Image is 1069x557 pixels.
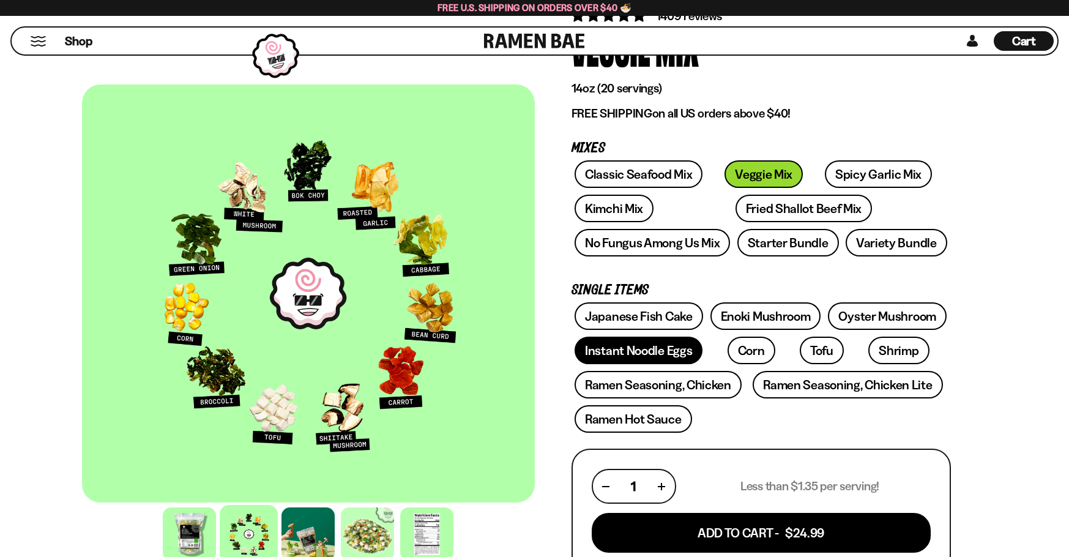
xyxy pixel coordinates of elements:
[575,405,692,433] a: Ramen Hot Sauce
[740,479,879,494] p: Less than $1.35 per serving!
[753,371,942,398] a: Ramen Seasoning, Chicken Lite
[575,337,702,364] a: Instant Noodle Eggs
[65,31,92,51] a: Shop
[846,229,947,256] a: Variety Bundle
[575,302,703,330] a: Japanese Fish Cake
[572,285,951,296] p: Single Items
[592,513,931,553] button: Add To Cart - $24.99
[575,195,654,222] a: Kimchi Mix
[65,33,92,50] span: Shop
[800,337,844,364] a: Tofu
[736,195,872,222] a: Fried Shallot Beef Mix
[438,2,631,13] span: Free U.S. Shipping on Orders over $40 🍜
[575,229,730,256] a: No Fungus Among Us Mix
[572,106,951,121] p: on all US orders above $40!
[710,302,821,330] a: Enoki Mushroom
[572,143,951,154] p: Mixes
[572,81,951,96] p: 14oz (20 servings)
[1012,34,1036,48] span: Cart
[575,371,742,398] a: Ramen Seasoning, Chicken
[825,160,932,188] a: Spicy Garlic Mix
[828,302,947,330] a: Oyster Mushroom
[572,106,652,121] strong: FREE SHIPPING
[631,479,636,494] span: 1
[994,28,1054,54] div: Cart
[728,337,775,364] a: Corn
[575,160,702,188] a: Classic Seafood Mix
[572,24,650,70] div: Veggie
[655,24,699,70] div: Mix
[30,36,47,47] button: Mobile Menu Trigger
[868,337,929,364] a: Shrimp
[737,229,839,256] a: Starter Bundle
